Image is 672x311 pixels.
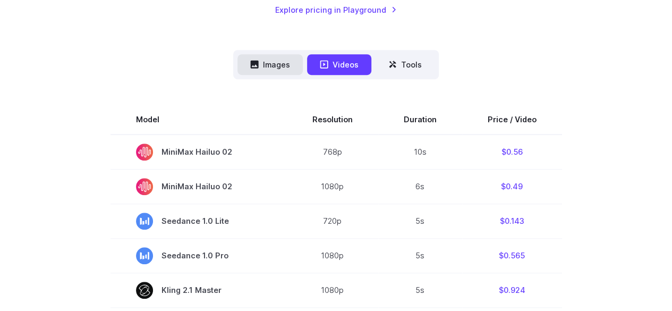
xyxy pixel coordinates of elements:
td: 5s [378,204,462,238]
td: 768p [287,135,378,170]
td: $0.924 [462,273,562,307]
span: Seedance 1.0 Pro [136,247,261,264]
span: Kling 2.1 Master [136,282,261,299]
a: Explore pricing in Playground [275,4,397,16]
td: 1080p [287,238,378,273]
td: 5s [378,238,462,273]
span: MiniMax Hailuo 02 [136,144,261,161]
th: Model [110,105,287,135]
button: Videos [307,54,371,75]
td: $0.56 [462,135,562,170]
span: Seedance 1.0 Lite [136,213,261,230]
td: 6s [378,169,462,204]
td: 1080p [287,273,378,307]
td: $0.565 [462,238,562,273]
span: MiniMax Hailuo 02 [136,178,261,195]
th: Duration [378,105,462,135]
button: Images [237,54,303,75]
td: $0.49 [462,169,562,204]
td: 720p [287,204,378,238]
td: $0.143 [462,204,562,238]
th: Price / Video [462,105,562,135]
button: Tools [376,54,435,75]
td: 1080p [287,169,378,204]
td: 10s [378,135,462,170]
td: 5s [378,273,462,307]
th: Resolution [287,105,378,135]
